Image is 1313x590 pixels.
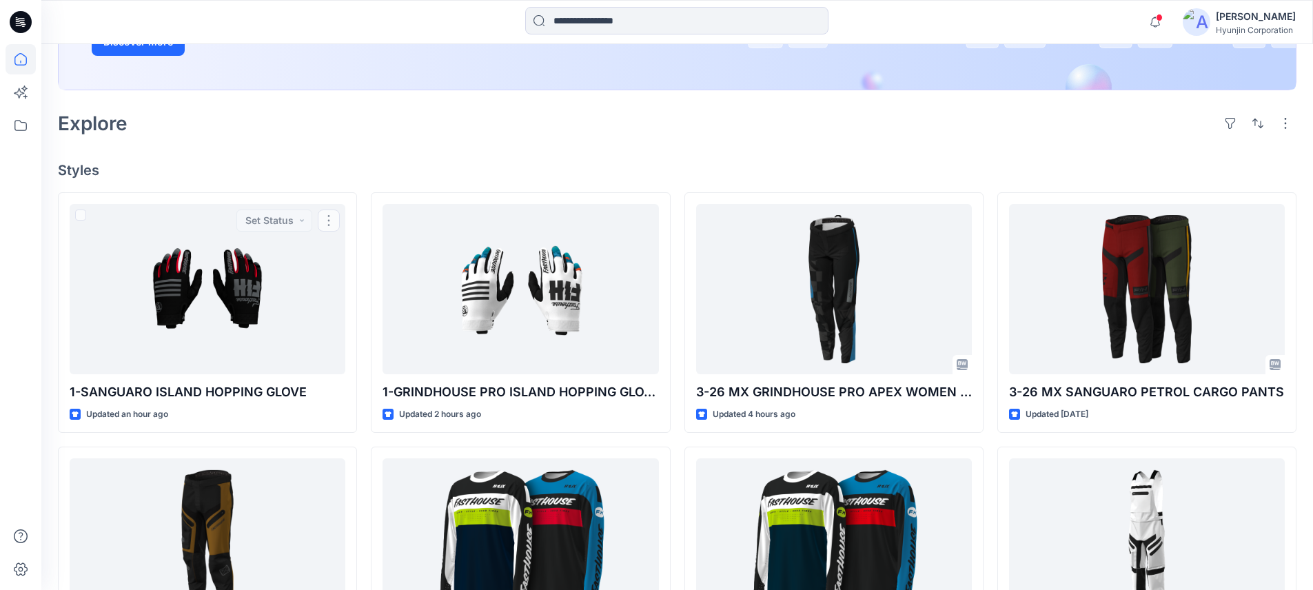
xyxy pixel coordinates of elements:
a: 1-GRINDHOUSE PRO ISLAND HOPPING GLOVE YOUTH [383,204,658,374]
a: 1-SANGUARO ISLAND HOPPING GLOVE [70,204,345,374]
div: [PERSON_NAME] [1216,8,1296,25]
p: Updated an hour ago [86,407,168,422]
p: 1-GRINDHOUSE PRO ISLAND HOPPING GLOVE YOUTH [383,383,658,402]
p: Updated 4 hours ago [713,407,795,422]
p: Updated 2 hours ago [399,407,481,422]
a: 3-26 MX GRINDHOUSE PRO APEX WOMEN PANTS [696,204,972,374]
h4: Styles [58,162,1296,179]
a: 3-26 MX SANGUARO PETROL CARGO PANTS [1009,204,1285,374]
img: avatar [1183,8,1210,36]
h2: Explore [58,112,128,134]
p: 3-26 MX SANGUARO PETROL CARGO PANTS [1009,383,1285,402]
p: 3-26 MX GRINDHOUSE PRO APEX WOMEN PANTS [696,383,972,402]
div: Hyunjin Corporation [1216,25,1296,35]
p: Updated [DATE] [1026,407,1088,422]
p: 1-SANGUARO ISLAND HOPPING GLOVE [70,383,345,402]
